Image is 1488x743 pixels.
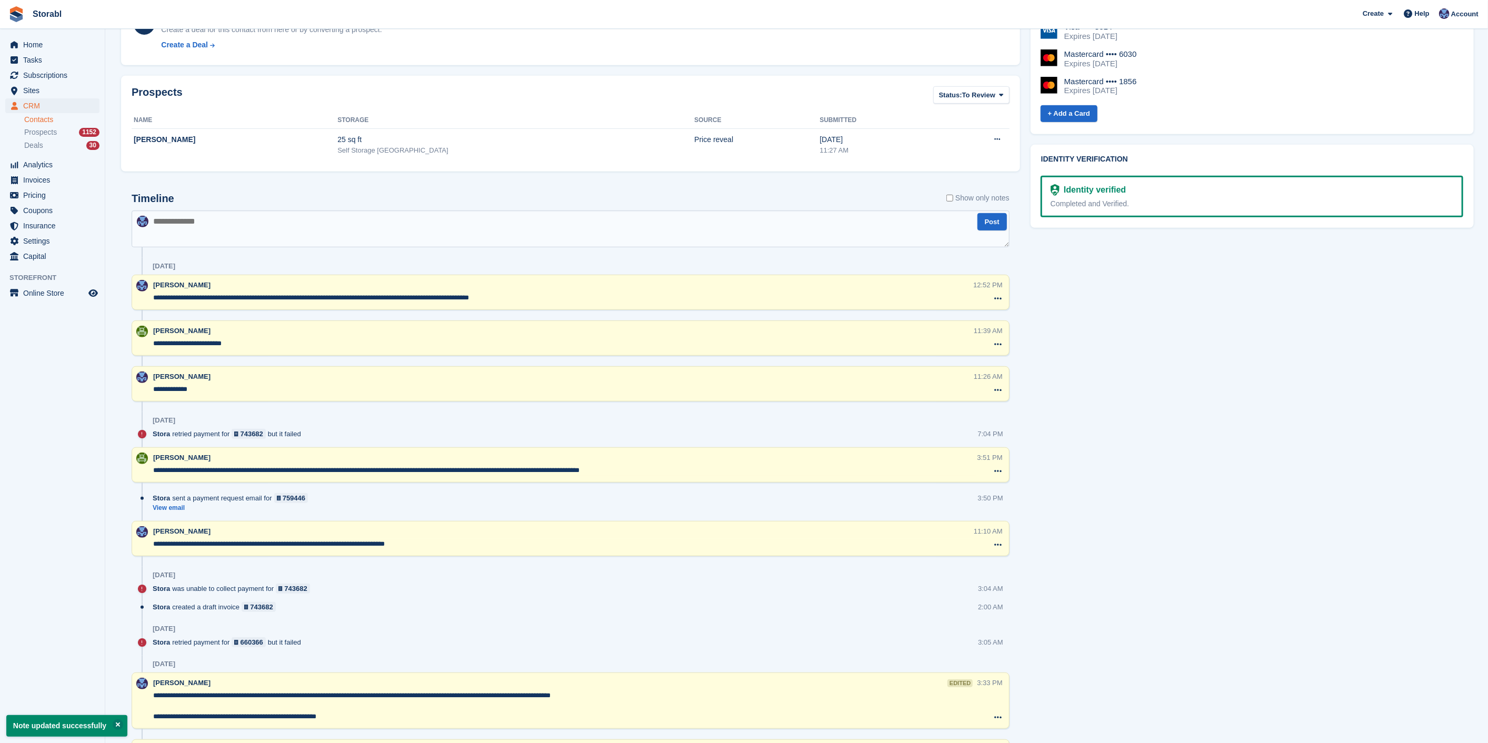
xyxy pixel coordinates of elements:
div: Mastercard •••• 1856 [1064,77,1137,86]
a: menu [5,37,99,52]
img: Tegan Ewart [137,216,148,227]
div: 3:50 PM [977,493,1003,503]
span: Analytics [23,157,86,172]
span: CRM [23,98,86,113]
span: [PERSON_NAME] [153,281,211,289]
div: created a draft invoice [153,602,281,612]
a: menu [5,157,99,172]
div: 30 [86,141,99,150]
div: 3:33 PM [977,678,1002,688]
div: 3:51 PM [977,453,1002,463]
img: Mastercard Logo [1041,49,1057,66]
span: Tasks [23,53,86,67]
img: Tegan Ewart [1439,8,1450,19]
div: 12:52 PM [973,280,1003,290]
span: Help [1415,8,1430,19]
div: [DATE] [153,660,175,668]
div: was unable to collect payment for [153,584,315,594]
div: Create a deal for this contact from here or by converting a prospect. [161,24,382,35]
th: Storage [337,112,694,129]
div: Self Storage [GEOGRAPHIC_DATA] [337,145,694,156]
h2: Timeline [132,193,174,205]
th: Name [132,112,337,129]
span: Sites [23,83,86,98]
a: Storabl [28,5,66,23]
div: [DATE] [153,571,175,579]
div: edited [947,679,973,687]
span: Prospects [24,127,57,137]
a: View email [153,504,313,513]
span: Coupons [23,203,86,218]
span: Stora [153,493,170,503]
div: Identity verified [1060,184,1126,196]
div: 11:39 AM [974,326,1003,336]
div: 2:00 AM [978,602,1003,612]
img: Visa Logo [1041,22,1057,39]
a: menu [5,249,99,264]
a: menu [5,234,99,248]
button: Status: To Review [933,86,1010,104]
th: Submitted [820,112,938,129]
div: Mastercard •••• 6030 [1064,49,1137,59]
span: Online Store [23,286,86,300]
span: Stora [153,602,170,612]
div: [DATE] [153,416,175,425]
div: 1152 [79,128,99,137]
div: 743682 [284,584,307,594]
div: [DATE] [153,262,175,270]
a: Preview store [87,287,99,299]
span: To Review [962,90,995,101]
img: Tegan Ewart [136,678,148,689]
span: Subscriptions [23,68,86,83]
div: 660366 [241,637,263,647]
a: menu [5,188,99,203]
a: menu [5,173,99,187]
div: [DATE] [153,625,175,633]
span: [PERSON_NAME] [153,327,211,335]
span: Insurance [23,218,86,233]
a: menu [5,218,99,233]
span: Stora [153,429,170,439]
a: 759446 [274,493,308,503]
div: 3:05 AM [978,637,1003,647]
a: menu [5,203,99,218]
img: Shurrelle Harrington [136,453,148,464]
div: sent a payment request email for [153,493,313,503]
div: 25 sq ft [337,134,694,145]
span: Pricing [23,188,86,203]
span: Capital [23,249,86,264]
div: 743682 [241,429,263,439]
span: [PERSON_NAME] [153,679,211,687]
div: 743682 [250,602,273,612]
a: menu [5,83,99,98]
h2: Prospects [132,86,183,106]
input: Show only notes [946,193,953,204]
img: stora-icon-8386f47178a22dfd0bd8f6a31ec36ba5ce8667c1dd55bd0f319d3a0aa187defe.svg [8,6,24,22]
span: Status: [939,90,962,101]
img: Identity Verification Ready [1051,184,1060,196]
span: Create [1363,8,1384,19]
h2: Identity verification [1041,155,1463,164]
a: Create a Deal [161,39,382,51]
span: Home [23,37,86,52]
span: Account [1451,9,1479,19]
div: retried payment for but it failed [153,637,306,647]
span: Invoices [23,173,86,187]
a: 743682 [242,602,276,612]
a: Deals 30 [24,140,99,151]
div: retried payment for but it failed [153,429,306,439]
a: menu [5,68,99,83]
div: 759446 [283,493,305,503]
span: Settings [23,234,86,248]
button: Post [977,213,1007,230]
span: Stora [153,637,170,647]
span: Deals [24,140,43,150]
div: 11:27 AM [820,145,938,156]
div: Create a Deal [161,39,208,51]
a: + Add a Card [1041,105,1097,123]
th: Source [694,112,820,129]
span: [PERSON_NAME] [153,373,211,380]
img: Mastercard Logo [1041,77,1057,94]
div: Expires [DATE] [1064,86,1137,95]
a: 743682 [276,584,310,594]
